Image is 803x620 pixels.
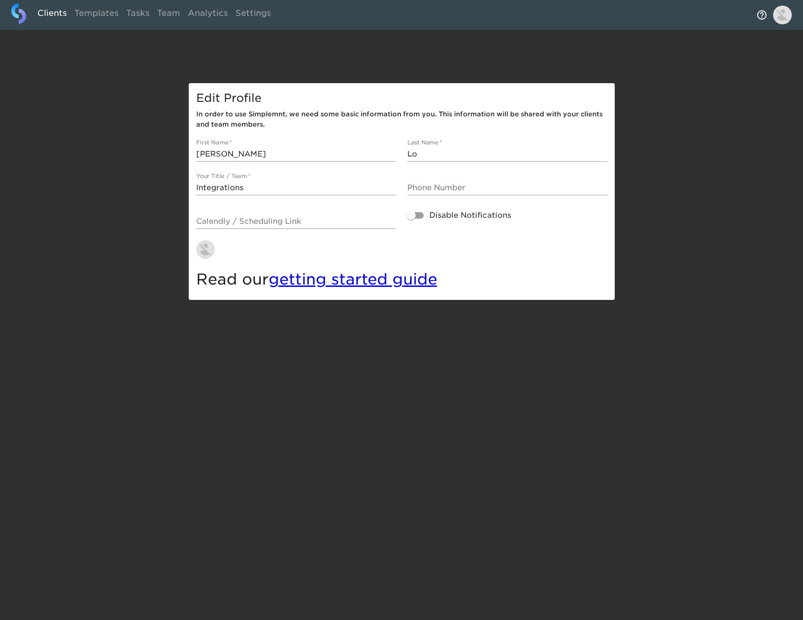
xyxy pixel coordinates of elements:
[11,3,26,24] img: logo
[751,4,773,26] button: notifications
[196,109,607,130] h6: In order to use Simplemnt, we need some basic information from you. This information will be shar...
[232,3,275,26] a: Settings
[34,3,71,26] a: Clients
[196,140,232,145] label: First Name
[153,3,184,26] a: Team
[184,3,232,26] a: Analytics
[71,3,122,26] a: Templates
[196,240,215,259] img: AAuE7mBAMVP-QLKT0UxcRMlKCJ_3wrhyfoDdiz0wNcS2
[773,6,792,24] img: Profile
[122,3,153,26] a: Tasks
[407,140,442,145] label: Last Name
[269,270,437,288] a: getting started guide
[196,173,250,179] label: Your Title / Team
[196,91,607,106] h5: Edit Profile
[196,270,607,289] h4: Read our
[191,235,220,264] button: Change Profile Picture
[429,210,511,221] span: Disable Notifications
